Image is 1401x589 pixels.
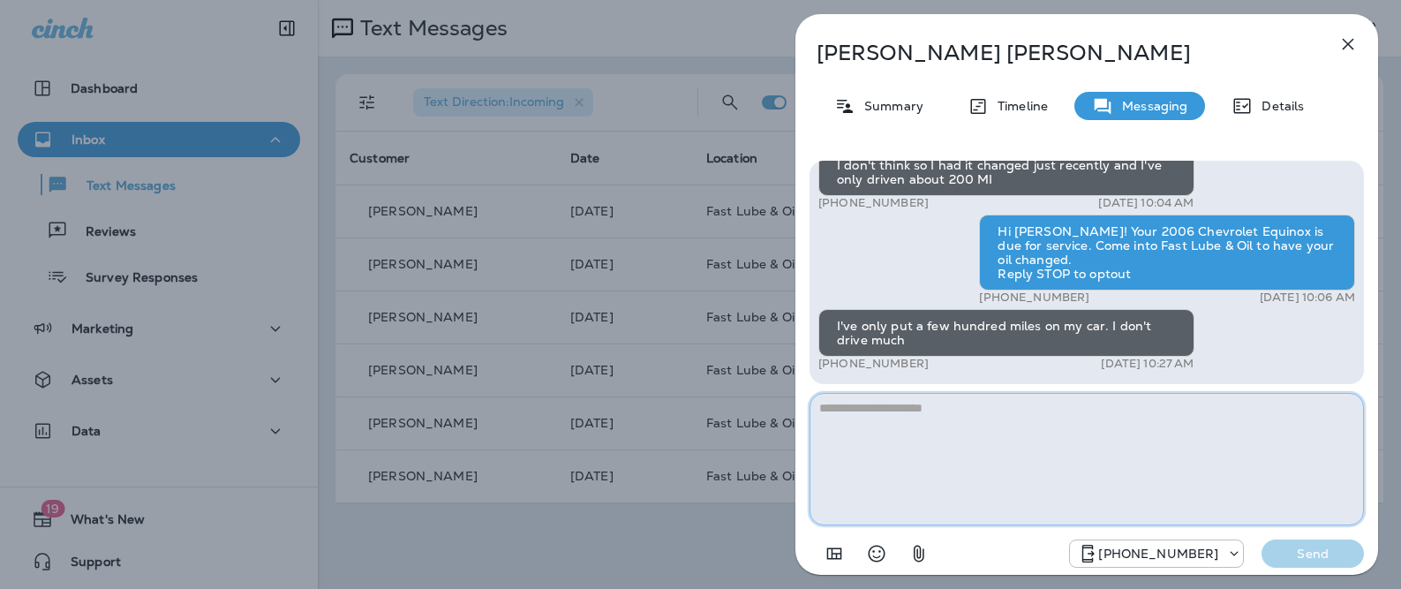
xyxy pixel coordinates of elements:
div: Hi [PERSON_NAME]! Your 2006 Chevrolet Equinox is due for service. Come into Fast Lube & Oil to ha... [979,215,1355,291]
p: [PHONE_NUMBER] [1098,547,1218,561]
p: Summary [855,99,923,113]
button: Select an emoji [859,536,894,571]
p: Details [1253,99,1304,113]
p: [PHONE_NUMBER] [818,196,929,210]
p: [PHONE_NUMBER] [818,357,929,371]
p: [DATE] 10:06 AM [1260,291,1355,305]
p: [PERSON_NAME] [PERSON_NAME] [817,41,1299,65]
p: Timeline [989,99,1048,113]
p: [PHONE_NUMBER] [979,291,1089,305]
p: [DATE] 10:04 AM [1098,196,1194,210]
div: I've only put a few hundred miles on my car. I don't drive much [818,309,1194,357]
p: [DATE] 10:27 AM [1101,357,1194,371]
button: Add in a premade template [817,536,852,571]
div: +1 (971) 459-0595 [1070,543,1243,564]
div: I don't think so I had it changed just recently and I've only driven about 200 MI [818,148,1194,196]
p: Messaging [1113,99,1187,113]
